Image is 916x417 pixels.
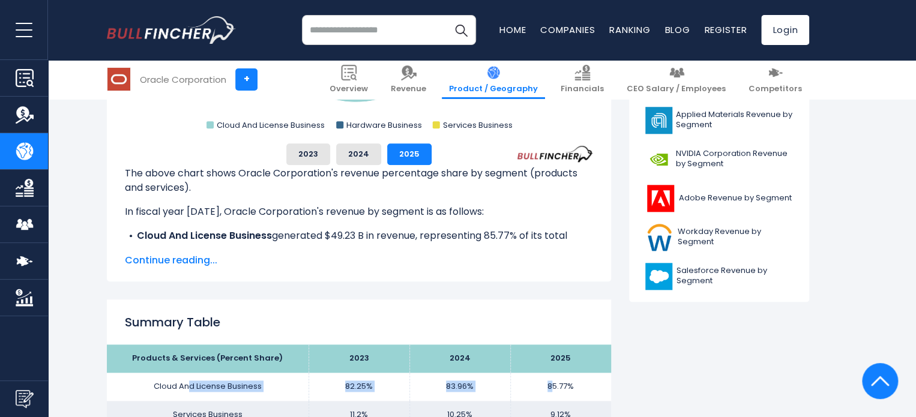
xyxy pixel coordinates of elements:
a: Ranking [609,23,650,36]
a: NVIDIA Corporation Revenue by Segment [638,143,800,176]
span: Continue reading... [125,253,593,268]
span: CEO Salary / Employees [627,84,726,94]
text: Hardware Business [346,119,422,131]
span: Financials [561,84,604,94]
button: 2023 [286,143,330,165]
p: In fiscal year [DATE], Oracle Corporation's revenue by segment is as follows: [125,205,593,219]
img: NVDA logo [645,146,672,173]
a: Home [499,23,526,36]
img: bullfincher logo [107,16,236,44]
a: Competitors [741,60,809,99]
a: Go to homepage [107,16,236,44]
span: Revenue [391,84,426,94]
th: Products & Services (Percent Share) [107,344,309,373]
img: ORCL logo [107,68,130,91]
b: Cloud And License Business [137,229,272,242]
td: 82.25% [309,373,409,401]
span: NVIDIA Corporation Revenue by Segment [676,149,793,169]
td: 83.96% [409,373,510,401]
a: Login [761,15,809,45]
a: Overview [322,60,375,99]
a: Workday Revenue by Segment [638,221,800,254]
button: Search [446,15,476,45]
span: Applied Materials Revenue by Segment [676,110,793,130]
span: Competitors [749,84,802,94]
a: Revenue [384,60,433,99]
span: Product / Geography [449,84,538,94]
th: 2023 [309,344,409,373]
button: 2025 [387,143,432,165]
a: Register [704,23,747,36]
span: Salesforce Revenue by Segment [676,266,793,286]
li: generated $49.23 B in revenue, representing 85.77% of its total revenue. [125,229,593,257]
span: Overview [330,84,368,94]
a: Financials [553,60,611,99]
text: Services Business [443,119,513,131]
th: 2025 [510,344,611,373]
h2: Summary Table [125,313,593,331]
img: ADBE logo [645,185,675,212]
span: Adobe Revenue by Segment [679,193,792,203]
span: Workday Revenue by Segment [678,227,793,247]
a: Applied Materials Revenue by Segment [638,104,800,137]
div: Oracle Corporation [140,73,226,86]
a: Salesforce Revenue by Segment [638,260,800,293]
text: Cloud And License Business [217,119,325,131]
a: Product / Geography [442,60,545,99]
td: Cloud And License Business [107,373,309,401]
img: WDAY logo [645,224,674,251]
a: Companies [540,23,595,36]
button: 2024 [336,143,381,165]
td: 85.77% [510,373,611,401]
p: The above chart shows Oracle Corporation's revenue percentage share by segment (products and serv... [125,166,593,195]
th: 2024 [409,344,510,373]
a: + [235,68,258,91]
a: CEO Salary / Employees [619,60,733,99]
img: CRM logo [645,263,672,290]
a: Adobe Revenue by Segment [638,182,800,215]
img: AMAT logo [645,107,672,134]
a: Blog [664,23,690,36]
